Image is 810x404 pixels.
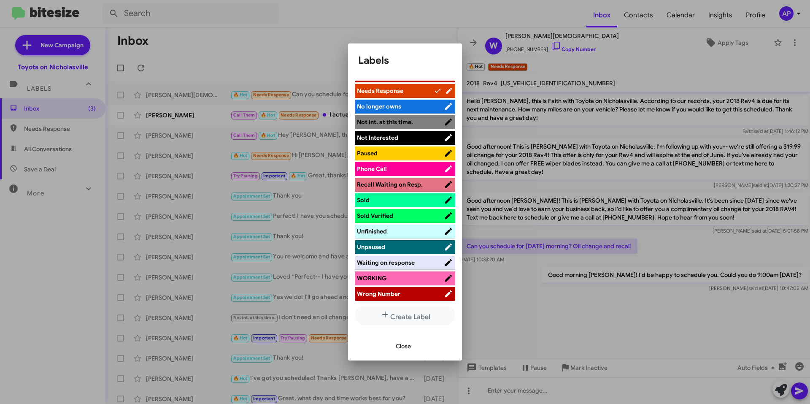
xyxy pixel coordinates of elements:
span: Paused [357,149,378,157]
span: Recall Waiting on Resp. [357,181,423,188]
span: Unpaused [357,243,385,251]
button: Create Label [355,306,455,325]
span: Phone Call [357,165,387,173]
span: Not Interested [357,134,398,141]
span: Waiting on response [357,259,415,266]
span: Not int. at this time. [357,118,413,126]
span: Sold [357,196,370,204]
span: Wrong Number [357,290,400,298]
span: Close [396,339,411,354]
span: Unfinished [357,228,387,235]
span: Sold Verified [357,212,393,220]
button: Close [389,339,418,354]
span: WORKING [357,274,386,282]
h1: Labels [358,54,452,67]
span: No longer owns [357,103,401,110]
span: Needs Response [357,87,403,95]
